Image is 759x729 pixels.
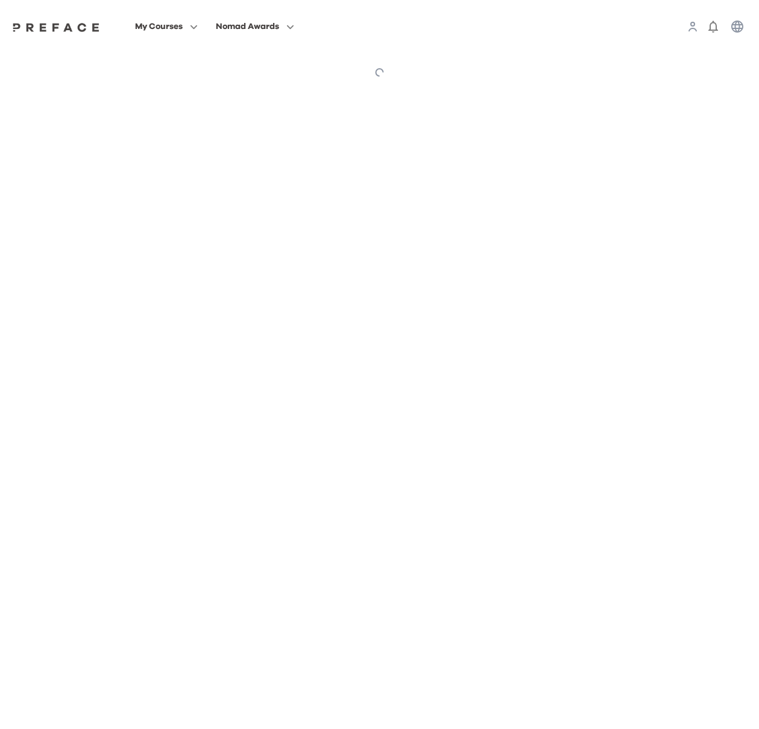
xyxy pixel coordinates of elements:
span: Nomad Awards [216,19,279,34]
button: Nomad Awards [212,19,298,34]
span: My Courses [135,19,183,34]
img: Preface Logo [10,22,102,32]
button: My Courses [131,19,201,34]
a: Preface Logo [10,22,102,31]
